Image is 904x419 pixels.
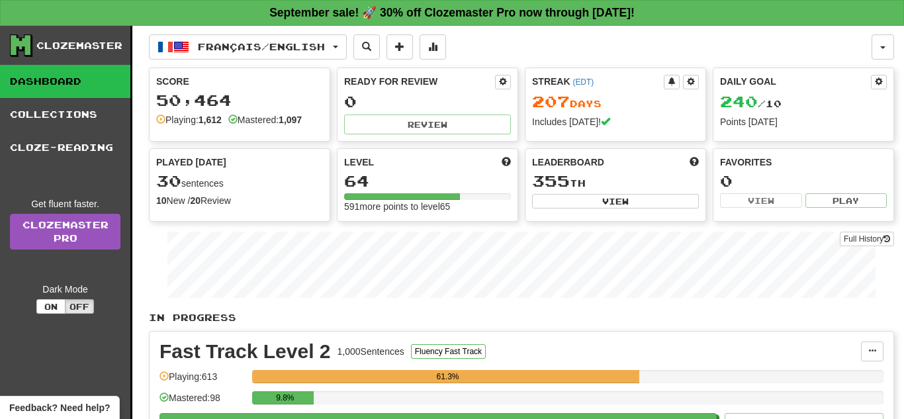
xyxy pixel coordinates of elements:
[10,197,120,210] div: Get fluent faster.
[840,232,894,246] button: Full History
[720,115,887,128] div: Points [DATE]
[502,156,511,169] span: Score more points to level up
[228,113,302,126] div: Mastered:
[279,115,302,125] strong: 1,097
[36,39,122,52] div: Clozemaster
[269,6,635,19] strong: September sale! 🚀 30% off Clozemaster Pro now through [DATE]!
[353,34,380,60] button: Search sentences
[149,34,347,60] button: Français/English
[344,200,511,213] div: 591 more points to level 65
[156,195,167,206] strong: 10
[156,75,323,88] div: Score
[420,34,446,60] button: More stats
[256,370,639,383] div: 61.3%
[720,156,887,169] div: Favorites
[720,193,802,208] button: View
[720,75,871,89] div: Daily Goal
[159,342,331,361] div: Fast Track Level 2
[720,98,782,109] span: / 10
[532,156,604,169] span: Leaderboard
[10,214,120,250] a: ClozemasterPro
[532,75,664,88] div: Streak
[344,173,511,189] div: 64
[198,41,325,52] span: Français / English
[159,370,246,392] div: Playing: 613
[572,77,594,87] a: (EDT)
[156,194,323,207] div: New / Review
[156,173,323,190] div: sentences
[159,391,246,413] div: Mastered: 98
[199,115,222,125] strong: 1,612
[36,299,66,314] button: On
[149,311,894,324] p: In Progress
[532,93,699,111] div: Day s
[190,195,201,206] strong: 20
[532,115,699,128] div: Includes [DATE]!
[65,299,94,314] button: Off
[690,156,699,169] span: This week in points, UTC
[344,75,495,88] div: Ready for Review
[532,173,699,190] div: th
[344,156,374,169] span: Level
[344,93,511,110] div: 0
[256,391,314,404] div: 9.8%
[156,113,222,126] div: Playing:
[805,193,887,208] button: Play
[156,92,323,109] div: 50,464
[10,283,120,296] div: Dark Mode
[386,34,413,60] button: Add sentence to collection
[338,345,404,358] div: 1,000 Sentences
[9,401,110,414] span: Open feedback widget
[411,344,486,359] button: Fluency Fast Track
[344,115,511,134] button: Review
[156,171,181,190] span: 30
[532,92,570,111] span: 207
[720,92,758,111] span: 240
[720,173,887,189] div: 0
[532,194,699,209] button: View
[532,171,570,190] span: 355
[156,156,226,169] span: Played [DATE]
